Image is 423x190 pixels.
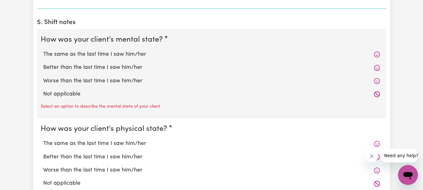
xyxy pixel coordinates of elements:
label: Not applicable [43,179,380,187]
label: The same as the last time I saw him/her [43,140,380,148]
h2: 5. Shift notes [37,19,386,27]
label: Not applicable [43,90,380,98]
label: Worse than the last time I saw him/her [43,166,380,174]
iframe: Button to launch messaging window [398,165,418,185]
iframe: Close message [365,150,378,162]
label: Worse than the last time I saw him/her [43,77,380,85]
label: Better than the last time I saw him/her [43,64,380,72]
legend: How was your client's physical state? [41,123,170,135]
p: Select an option to describe the mental state of your client [41,103,160,110]
label: Better than the last time I saw him/her [43,153,380,161]
legend: How was your client's mental state? [41,34,165,45]
label: The same as the last time I saw him/her [43,50,380,59]
span: Need any help? [4,4,38,9]
iframe: Message from company [380,149,418,162]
